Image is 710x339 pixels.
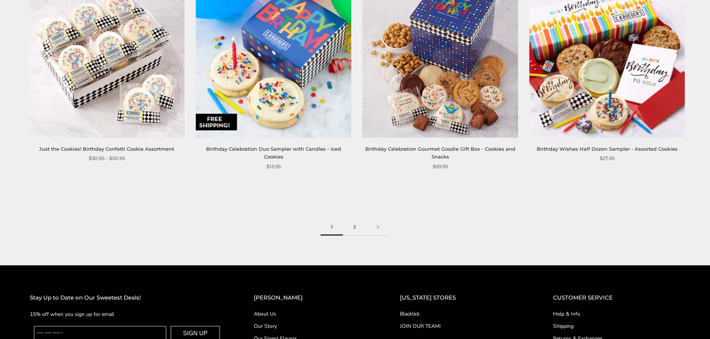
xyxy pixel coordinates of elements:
a: Birthday Wishes Half Dozen Sampler - Assorted Cookies [537,146,678,152]
a: 2 [343,219,366,236]
a: JOIN OUR TEAM! [400,322,523,330]
h2: Stay Up to Date on Our Sweetest Deals! [30,293,224,303]
span: $30.95 - $50.95 [89,154,125,162]
span: $27.95 [600,154,615,162]
a: About Us [254,310,370,318]
a: Birthday Celebration Gourmet Goodie Gift Box - Cookies and Snacks [365,146,515,160]
a: Help & Info [553,310,680,318]
a: Birthday Celebration Duo Sampler with Candles - Iced Cookies [206,146,341,160]
a: Blacklick [400,310,523,318]
h2: [PERSON_NAME] [254,293,370,303]
span: $59.95 [433,163,448,170]
a: Next page [366,219,389,236]
h2: CUSTOMER SERVICE [553,293,680,303]
span: $13.95 [266,163,281,170]
a: Just the Cookies! Birthday Confetti Cookie Assortment [39,146,174,152]
span: 1 [321,219,343,236]
h2: [US_STATE] STORES [400,293,523,303]
p: 15% off when you sign up for email [30,310,224,319]
a: Shipping [553,322,680,330]
a: Our Story [254,322,370,330]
